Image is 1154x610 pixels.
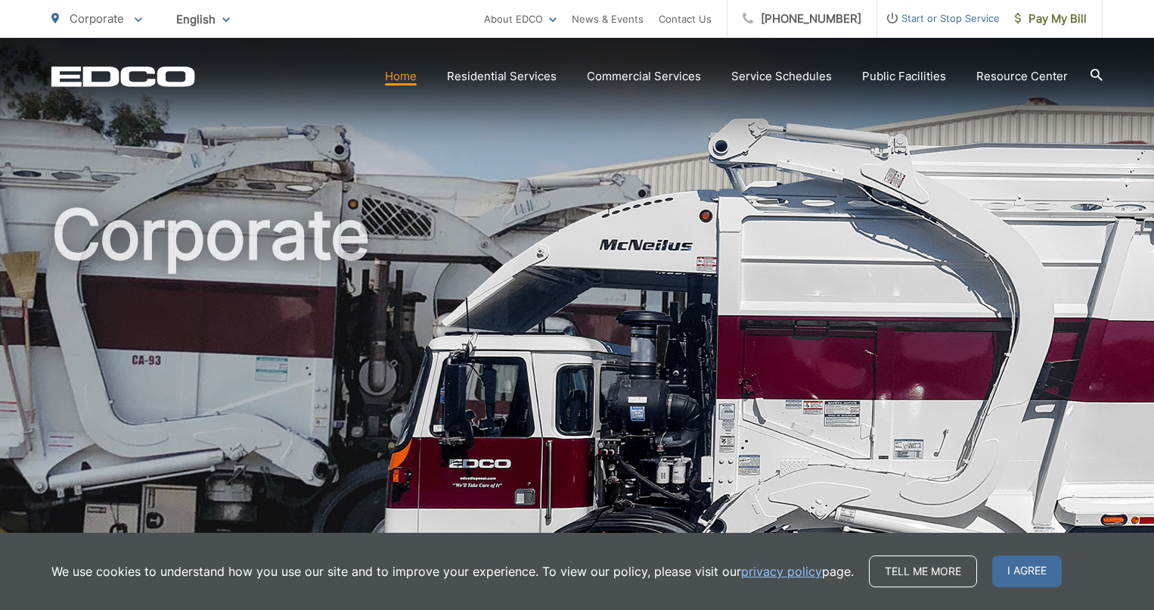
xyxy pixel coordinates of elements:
span: English [165,6,241,33]
a: About EDCO [484,10,557,28]
a: Tell me more [869,556,977,587]
span: Pay My Bill [1015,10,1087,28]
span: Corporate [70,11,124,26]
a: privacy policy [741,562,822,580]
a: EDCD logo. Return to the homepage. [51,66,195,87]
a: Public Facilities [862,67,946,86]
a: Commercial Services [587,67,701,86]
span: I agree [992,556,1062,587]
p: We use cookies to understand how you use our site and to improve your experience. To view our pol... [51,562,854,580]
a: Residential Services [447,67,557,86]
a: Home [385,67,417,86]
a: Service Schedules [731,67,832,86]
a: Contact Us [659,10,712,28]
a: Resource Center [976,67,1068,86]
a: News & Events [572,10,644,28]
